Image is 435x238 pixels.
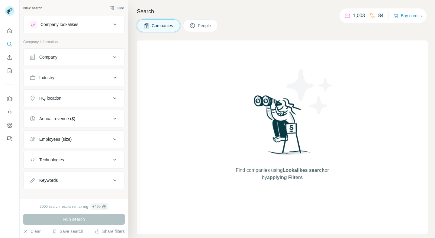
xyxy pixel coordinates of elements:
div: Company lookalikes [40,21,78,27]
button: My lists [5,65,14,76]
p: 1,003 [353,12,365,19]
div: New search [23,5,42,11]
button: Annual revenue ($) [24,111,124,126]
button: Hide [105,4,128,13]
button: Buy credits [394,11,422,20]
div: Company [39,54,57,60]
button: Use Surfe on LinkedIn [5,93,14,104]
button: Use Surfe API [5,107,14,117]
h4: Search [137,7,428,16]
button: Clear [23,228,40,234]
span: applying Filters [267,175,303,180]
span: Companies [152,23,174,29]
button: Feedback [5,133,14,144]
span: Find companies using or by [234,167,330,181]
button: Quick start [5,25,14,36]
button: Keywords [24,173,124,188]
p: Company information [23,39,125,45]
span: People [198,23,212,29]
button: Share filters [95,228,125,234]
button: Company [24,50,124,64]
img: Surfe Illustration - Woman searching with binoculars [251,94,314,161]
button: HQ location [24,91,124,105]
img: Surfe Illustration - Stars [282,65,337,119]
div: + 490 [92,204,101,209]
span: Lookalikes search [283,168,325,173]
button: Technologies [24,153,124,167]
button: Industry [24,70,124,85]
div: Technologies [39,157,64,163]
button: Dashboard [5,120,14,131]
button: Search [5,39,14,50]
div: Keywords [39,177,58,183]
div: HQ location [39,95,61,101]
button: Company lookalikes [24,17,124,32]
button: Employees (size) [24,132,124,146]
div: Annual revenue ($) [39,116,75,122]
div: Employees (size) [39,136,72,142]
p: 84 [378,12,384,19]
div: 2000 search results remaining [40,203,108,210]
div: Industry [39,75,54,81]
button: Enrich CSV [5,52,14,63]
button: Save search [52,228,83,234]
